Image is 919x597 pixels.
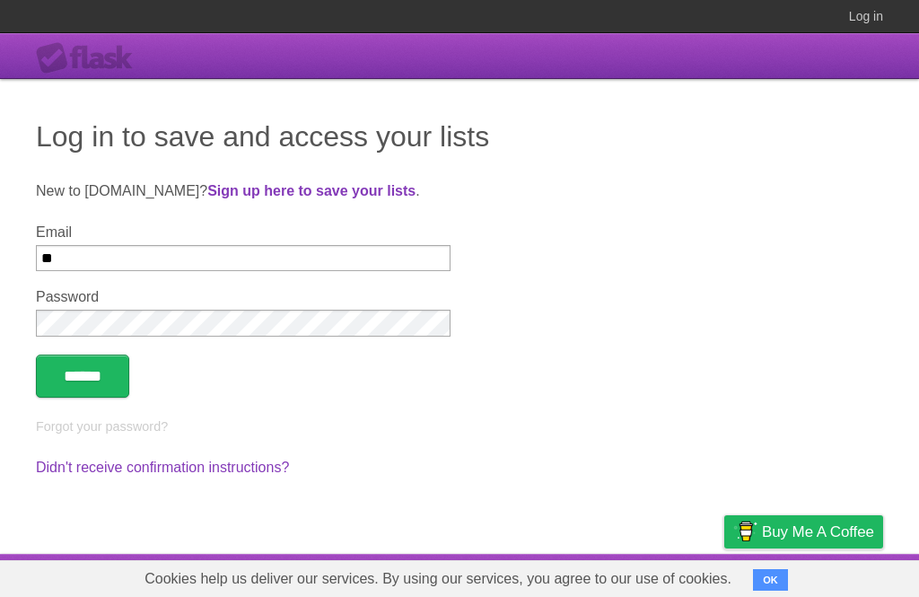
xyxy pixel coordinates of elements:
div: Flask [36,42,144,75]
a: Didn't receive confirmation instructions? [36,460,289,475]
img: Buy me a coffee [733,516,757,547]
label: Email [36,224,451,241]
a: Forgot your password? [36,419,168,434]
a: Suggest a feature [770,558,883,593]
label: Password [36,289,451,305]
a: Terms [640,558,679,593]
span: Buy me a coffee [762,516,874,548]
a: Buy me a coffee [724,515,883,549]
a: Developers [545,558,617,593]
span: Cookies help us deliver our services. By using our services, you agree to our use of cookies. [127,561,749,597]
a: About [486,558,523,593]
a: Privacy [701,558,748,593]
button: OK [753,569,788,591]
p: New to [DOMAIN_NAME]? . [36,180,883,202]
a: Sign up here to save your lists [207,183,416,198]
h1: Log in to save and access your lists [36,115,883,158]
